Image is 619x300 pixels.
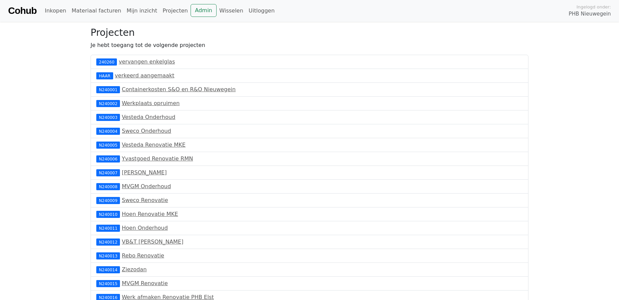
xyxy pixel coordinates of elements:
a: [PERSON_NAME] [122,169,167,176]
a: Wisselen [217,4,246,18]
div: N240008 [96,183,120,190]
a: Yvastgoed Renovatie RMN [122,155,193,162]
div: 240260 [96,58,117,65]
div: N240015 [96,280,120,287]
a: Vesteda Onderhoud [122,114,175,120]
a: Inkopen [42,4,69,18]
div: N240006 [96,155,120,162]
a: Werkplaats opruimen [122,100,179,106]
a: MVGM Onderhoud [122,183,171,190]
h3: Projecten [91,27,528,39]
a: VB&T [PERSON_NAME] [122,239,183,245]
a: Ziezodan [122,266,147,273]
div: N240002 [96,100,120,107]
div: N240011 [96,225,120,231]
p: Je hebt toegang tot de volgende projecten [91,41,528,49]
a: Hoen Onderhoud [122,225,168,231]
div: N240013 [96,252,120,259]
div: N240004 [96,128,120,134]
a: Projecten [160,4,191,18]
a: MVGM Renovatie [122,280,168,286]
div: HAAR [96,72,113,79]
div: N240010 [96,211,120,218]
a: Rebo Renovatie [122,252,164,259]
div: N240003 [96,114,120,121]
a: Containerkosten S&O en R&O Nieuwegein [122,86,236,93]
div: N240009 [96,197,120,204]
a: Vesteda Renovatie MKE [122,142,185,148]
a: Cohub [8,3,36,19]
a: verkeerd aangemaakt [115,72,174,79]
span: PHB Nieuwegein [569,10,611,18]
div: N240012 [96,239,120,245]
div: N240005 [96,142,120,148]
div: N240007 [96,169,120,176]
span: Ingelogd onder: [576,4,611,10]
a: Mijn inzicht [124,4,160,18]
a: Uitloggen [246,4,277,18]
a: Sweco Onderhoud [122,128,171,134]
a: Materiaal facturen [69,4,124,18]
a: Sweco Renovatie [122,197,168,203]
a: vervangen enkelglas [119,58,175,65]
div: N240014 [96,266,120,273]
a: Admin [191,4,217,17]
div: N240001 [96,86,120,93]
a: Hoen Renovatie MKE [122,211,178,217]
